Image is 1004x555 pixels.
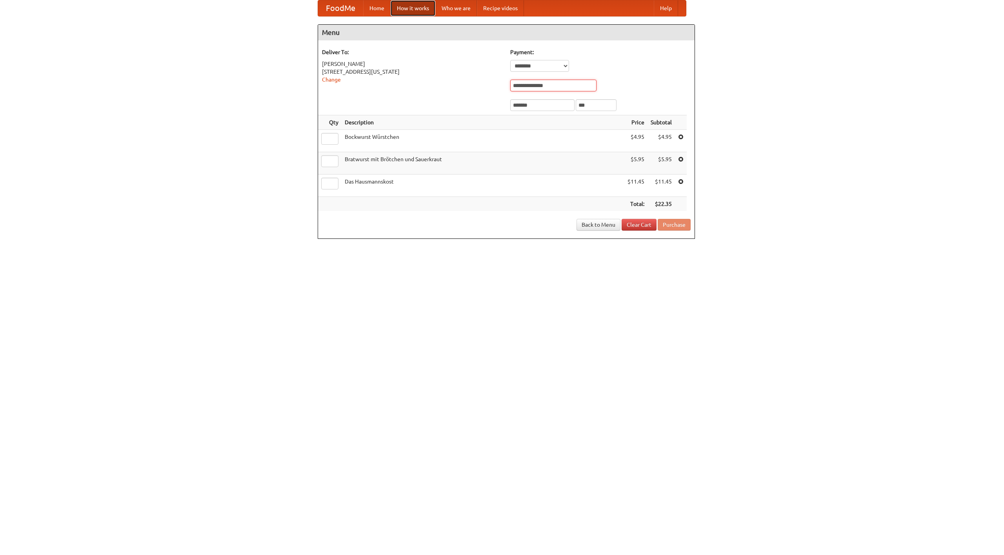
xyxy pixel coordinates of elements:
[658,219,691,231] button: Purchase
[322,48,502,56] h5: Deliver To:
[648,115,675,130] th: Subtotal
[654,0,678,16] a: Help
[342,175,624,197] td: Das Hausmannskost
[322,60,502,68] div: [PERSON_NAME]
[342,130,624,152] td: Bockwurst Würstchen
[624,115,648,130] th: Price
[648,197,675,211] th: $22.35
[624,197,648,211] th: Total:
[363,0,391,16] a: Home
[318,0,363,16] a: FoodMe
[648,175,675,197] td: $11.45
[322,76,341,83] a: Change
[648,130,675,152] td: $4.95
[577,219,620,231] a: Back to Menu
[322,68,502,76] div: [STREET_ADDRESS][US_STATE]
[624,130,648,152] td: $4.95
[477,0,524,16] a: Recipe videos
[318,115,342,130] th: Qty
[391,0,435,16] a: How it works
[648,152,675,175] td: $5.95
[622,219,657,231] a: Clear Cart
[435,0,477,16] a: Who we are
[342,115,624,130] th: Description
[624,175,648,197] td: $11.45
[342,152,624,175] td: Bratwurst mit Brötchen und Sauerkraut
[510,48,691,56] h5: Payment:
[624,152,648,175] td: $5.95
[318,25,695,40] h4: Menu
